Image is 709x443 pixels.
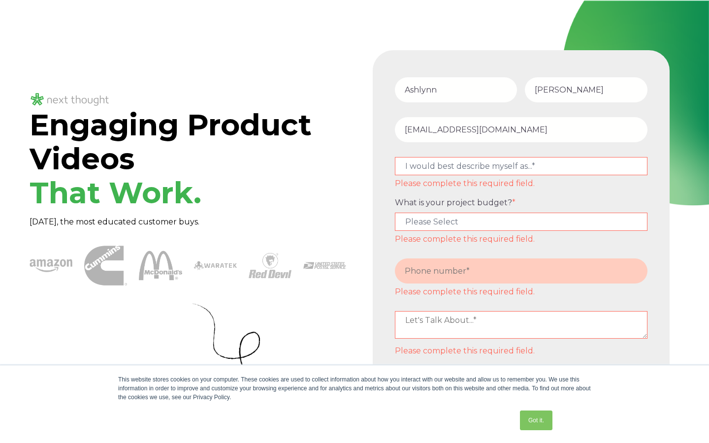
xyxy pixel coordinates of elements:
img: Curly Arrow [192,303,340,393]
a: Got it. [520,411,552,430]
label: Please complete this required field. [395,235,647,244]
img: USPS [303,244,346,287]
span: That Work. [30,175,201,211]
img: Red Devil [249,244,291,287]
span: What is your project budget? [395,198,512,207]
input: Email Address* [395,117,647,142]
input: Phone number* [395,258,647,284]
span: Engaging Product Videos [30,107,312,211]
img: NT_Logo_LightMode [30,92,110,108]
label: Please complete this required field. [395,287,647,296]
input: Last Name* [525,77,647,102]
img: Waratek logo [194,244,237,287]
img: amazon-1 [30,244,72,287]
img: Cummins [84,244,127,287]
div: This website stores cookies on your computer. These cookies are used to collect information about... [118,375,591,402]
img: McDonalds 1 [139,244,182,287]
label: Please complete this required field. [395,347,647,355]
input: First Name* [395,77,517,102]
span: [DATE], the most educated customer buys. [30,217,199,226]
label: Please complete this required field. [395,179,647,188]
